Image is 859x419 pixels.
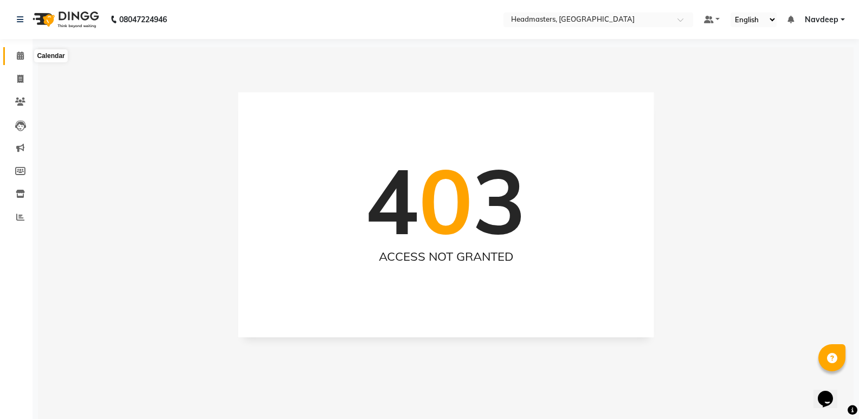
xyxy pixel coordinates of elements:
div: Calendar [34,49,67,62]
iframe: chat widget [813,376,848,408]
img: logo [28,4,102,35]
h2: ACCESS NOT GRANTED [260,249,632,263]
span: 0 [419,144,473,256]
h1: 4 3 [365,147,526,254]
span: Navdeep [805,14,838,25]
b: 08047224946 [119,4,167,35]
